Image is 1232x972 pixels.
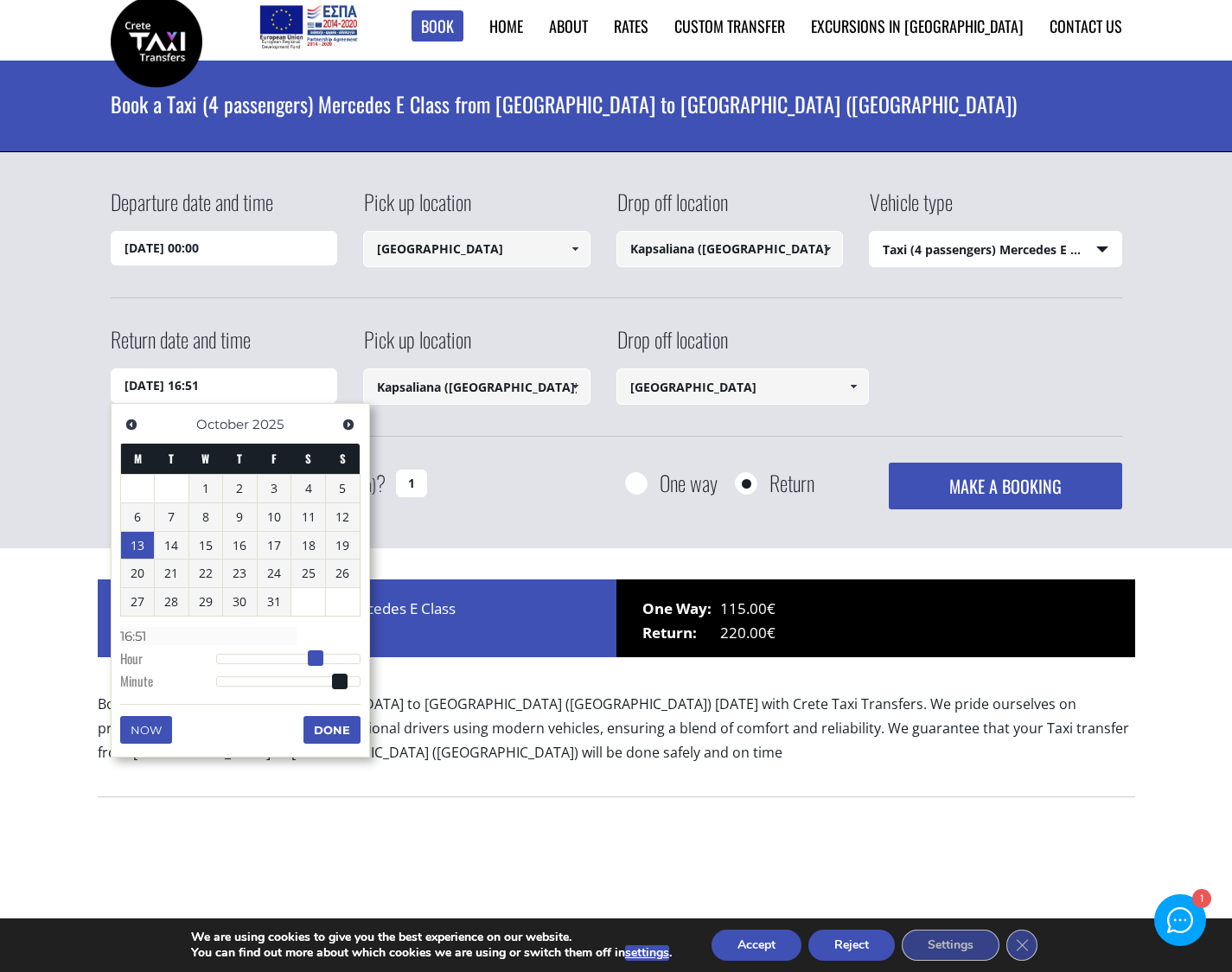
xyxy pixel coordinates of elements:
[189,503,223,531] a: 8
[155,532,188,560] a: 14
[223,503,257,531] a: 9
[326,532,360,560] a: 19
[223,532,257,560] a: 16
[237,450,242,467] span: Thursday
[342,418,355,432] span: Next
[363,187,471,231] label: Pick up location
[169,450,174,467] span: Tuesday
[155,588,188,616] a: 28
[337,412,361,436] a: Next
[889,463,1121,509] button: MAKE A BOOKING
[549,15,588,37] a: About
[223,588,257,616] a: 30
[196,416,249,432] span: October
[1191,891,1210,909] div: 1
[1006,930,1037,961] button: Close GDPR Cookie Banner
[616,368,870,405] input: Select drop-off location
[291,560,325,587] a: 25
[839,368,868,405] a: Show All Items
[120,716,172,744] button: Now
[258,503,291,531] a: 10
[258,475,291,502] a: 3
[189,532,223,560] a: 15
[616,187,728,231] label: Drop off location
[111,187,273,231] label: Departure date and time
[363,368,590,405] input: Select pickup location
[869,187,953,231] label: Vehicle type
[223,560,257,587] a: 23
[625,945,669,961] button: settings
[271,450,277,467] span: Friday
[258,588,291,616] a: 31
[252,416,284,432] span: 2025
[121,560,155,587] a: 20
[614,15,648,37] a: Rates
[191,930,672,945] p: We are using cookies to give you the best experience on our website.
[660,472,718,494] label: One way
[616,579,1135,657] div: 115.00€ 220.00€
[111,30,202,48] a: Crete Taxi Transfers | Book a Taxi transfer from Heraklion airport to Kapsaliana (Rethymnon) | Cr...
[712,930,801,961] button: Accept
[189,560,223,587] a: 22
[155,560,188,587] a: 21
[258,560,291,587] a: 24
[121,588,155,616] a: 27
[223,475,257,502] a: 2
[291,475,325,502] a: 4
[134,450,142,467] span: Monday
[111,324,251,368] label: Return date and time
[412,10,463,42] a: Book
[870,232,1121,268] span: Taxi (4 passengers) Mercedes E Class
[201,450,209,467] span: Wednesday
[258,532,291,560] a: 17
[642,597,720,621] span: One Way:
[121,503,155,531] a: 6
[363,324,471,368] label: Pick up location
[98,579,616,657] div: Price for 1 x Taxi (4 passengers) Mercedes E Class
[560,368,589,405] a: Show All Items
[326,475,360,502] a: 5
[814,231,842,267] a: Show All Items
[120,649,216,672] dt: Hour
[291,503,325,531] a: 11
[489,15,523,37] a: Home
[120,412,144,436] a: Previous
[305,450,311,467] span: Saturday
[340,450,346,467] span: Sunday
[769,472,814,494] label: Return
[291,532,325,560] a: 18
[811,15,1024,37] a: Excursions in [GEOGRAPHIC_DATA]
[1050,15,1122,37] a: Contact us
[303,716,361,744] button: Done
[808,930,895,961] button: Reject
[121,532,155,560] a: 13
[616,324,728,368] label: Drop off location
[326,560,360,587] a: 26
[191,945,672,961] p: You can find out more about which cookies we are using or switch them off in .
[363,231,590,267] input: Select pickup location
[642,621,720,645] span: Return:
[674,15,785,37] a: Custom Transfer
[124,418,138,432] span: Previous
[616,231,844,267] input: Select drop-off location
[560,231,589,267] a: Show All Items
[111,61,1122,147] h1: Book a Taxi (4 passengers) Mercedes E Class from [GEOGRAPHIC_DATA] to [GEOGRAPHIC_DATA] ([GEOGRAP...
[155,503,188,531] a: 7
[120,672,216,694] dt: Minute
[902,930,999,961] button: Settings
[189,475,223,502] a: 1
[98,692,1135,779] p: Book a Taxi transfer from [GEOGRAPHIC_DATA] to [GEOGRAPHIC_DATA] ([GEOGRAPHIC_DATA]) [DATE] with ...
[189,588,223,616] a: 29
[326,503,360,531] a: 12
